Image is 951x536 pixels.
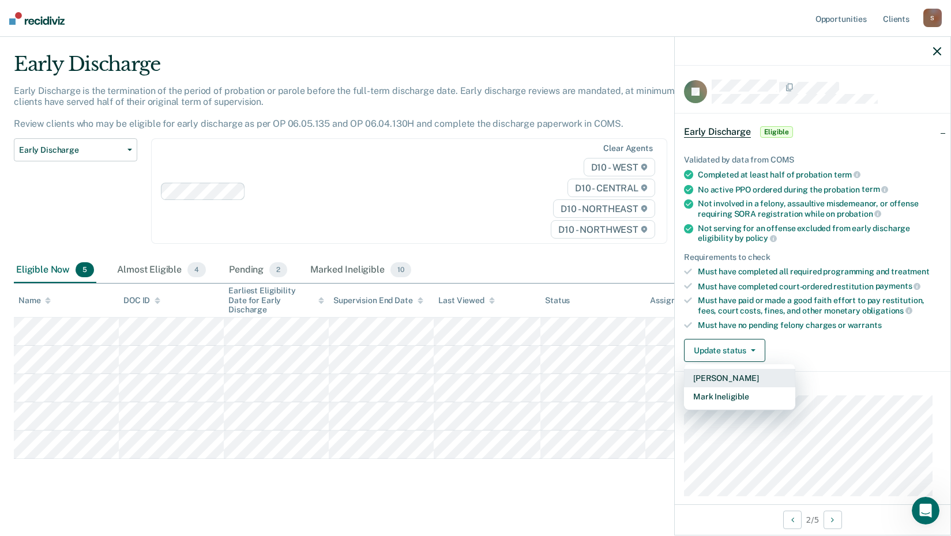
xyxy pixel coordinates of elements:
[675,504,950,535] div: 2 / 5
[551,220,655,239] span: D10 - NORTHWEST
[269,262,287,277] span: 2
[698,281,941,292] div: Must have completed court-ordered restitution
[553,199,655,218] span: D10 - NORTHEAST
[698,199,941,218] div: Not involved in a felony, assaultive misdemeanor, or offense requiring SORA registration while on
[567,179,655,197] span: D10 - CENTRAL
[698,320,941,330] div: Must have no pending felony charges or
[760,126,793,138] span: Eligible
[684,369,795,387] button: [PERSON_NAME]
[308,258,413,283] div: Marked Ineligible
[603,144,652,153] div: Clear agents
[824,511,842,529] button: Next Opportunity
[18,296,51,305] div: Name
[837,209,882,218] span: probation
[834,170,860,179] span: term
[684,155,941,165] div: Validated by data from COMS
[115,258,208,283] div: Almost Eligible
[650,296,704,305] div: Assigned to
[684,126,751,138] span: Early Discharge
[14,85,700,130] p: Early Discharge is the termination of the period of probation or parole before the full-term disc...
[848,320,882,330] span: warrants
[684,339,765,362] button: Update status
[862,184,888,194] span: term
[228,286,324,315] div: Earliest Eligibility Date for Early Discharge
[698,184,941,195] div: No active PPO ordered during the probation
[746,233,777,243] span: policy
[675,114,950,150] div: Early DischargeEligible
[912,497,939,524] iframe: Intercom live chat
[875,281,921,290] span: payments
[698,169,941,180] div: Completed at least half of probation
[19,145,123,155] span: Early Discharge
[14,258,96,283] div: Eligible Now
[9,12,65,25] img: Recidiviz
[923,9,942,27] div: S
[698,224,941,243] div: Not serving for an offense excluded from early discharge eligibility by
[14,52,727,85] div: Early Discharge
[123,296,160,305] div: DOC ID
[390,262,411,277] span: 10
[684,252,941,262] div: Requirements to check
[438,296,494,305] div: Last Viewed
[187,262,206,277] span: 4
[862,306,912,315] span: obligations
[545,296,570,305] div: Status
[783,511,802,529] button: Previous Opportunity
[584,158,655,176] span: D10 - WEST
[698,267,941,277] div: Must have completed all required programming and
[333,296,423,305] div: Supervision End Date
[684,381,941,391] dt: Supervision
[891,267,930,276] span: treatment
[227,258,290,283] div: Pending
[76,262,94,277] span: 5
[698,296,941,315] div: Must have paid or made a good faith effort to pay restitution, fees, court costs, fines, and othe...
[684,387,795,406] button: Mark Ineligible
